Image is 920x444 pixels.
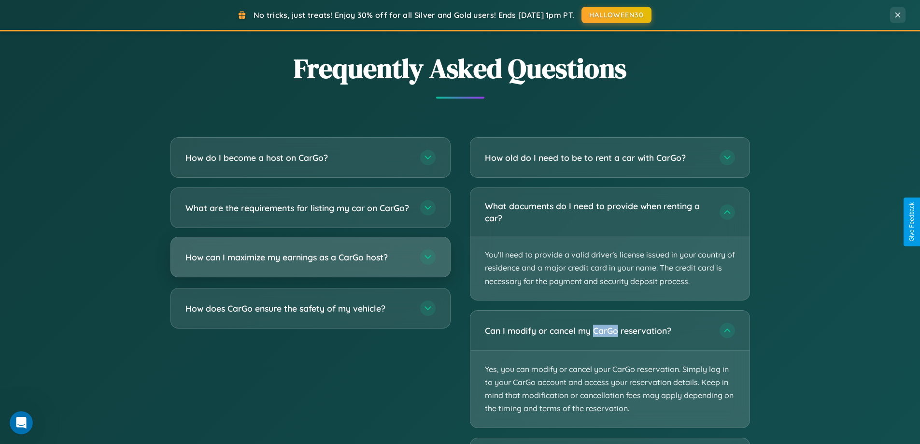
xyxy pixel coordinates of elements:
[185,202,410,214] h3: What are the requirements for listing my car on CarGo?
[485,200,710,224] h3: What documents do I need to provide when renting a car?
[908,202,915,242] div: Give Feedback
[170,50,750,87] h2: Frequently Asked Questions
[470,351,750,428] p: Yes, you can modify or cancel your CarGo reservation. Simply log in to your CarGo account and acc...
[254,10,574,20] span: No tricks, just treats! Enjoy 30% off for all Silver and Gold users! Ends [DATE] 1pm PT.
[185,251,410,263] h3: How can I maximize my earnings as a CarGo host?
[485,152,710,164] h3: How old do I need to be to rent a car with CarGo?
[185,302,410,315] h3: How does CarGo ensure the safety of my vehicle?
[581,7,651,23] button: HALLOWEEN30
[485,325,710,337] h3: Can I modify or cancel my CarGo reservation?
[470,236,750,300] p: You'll need to provide a valid driver's license issued in your country of residence and a major c...
[185,152,410,164] h3: How do I become a host on CarGo?
[10,411,33,434] iframe: Intercom live chat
